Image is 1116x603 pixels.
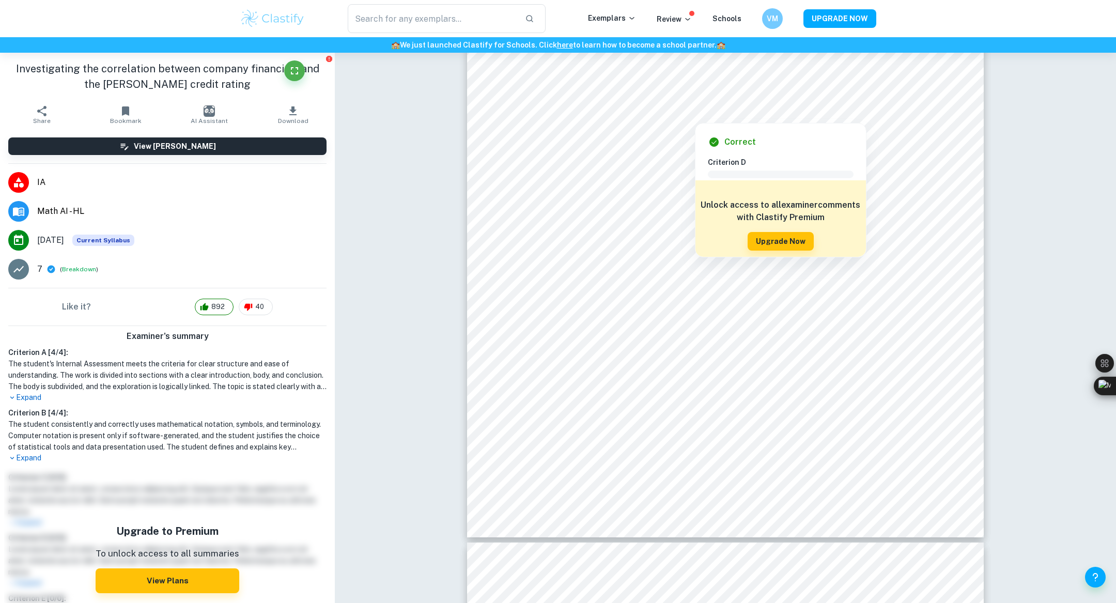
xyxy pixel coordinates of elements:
p: Expand [8,392,327,403]
p: Expand [8,453,327,463]
h1: Investigating the correlation between company financials and the [PERSON_NAME] credit rating [8,61,327,92]
div: 892 [195,299,234,315]
button: Report issue [325,55,333,63]
span: Bookmark [110,117,142,125]
h6: Examiner's summary [4,330,331,343]
span: ( ) [60,265,98,274]
button: VM [762,8,783,29]
img: Clastify logo [240,8,305,29]
span: 40 [250,302,270,312]
a: here [557,41,573,49]
p: Review [657,13,692,25]
button: View Plans [96,568,239,593]
span: Math AI - HL [37,205,327,218]
a: Schools [712,14,741,23]
h6: View [PERSON_NAME] [134,141,216,152]
div: 40 [239,299,273,315]
h6: Criterion A [ 4 / 4 ]: [8,347,327,358]
button: Help and Feedback [1085,567,1106,587]
button: Download [251,100,335,129]
span: AI Assistant [191,117,228,125]
span: Download [278,117,308,125]
span: Current Syllabus [72,235,134,246]
button: Upgrade Now [748,232,814,251]
button: Breakdown [62,265,96,274]
button: AI Assistant [167,100,251,129]
h6: We just launched Clastify for Schools. Click to learn how to become a school partner. [2,39,1114,51]
h5: Upgrade to Premium [96,523,239,539]
button: UPGRADE NOW [803,9,876,28]
h6: Criterion D [708,157,862,168]
h1: The student's Internal Assessment meets the criteria for clear structure and ease of understandin... [8,358,327,392]
button: Fullscreen [284,60,305,81]
p: Exemplars [588,12,636,24]
span: [DATE] [37,234,64,246]
h6: VM [767,13,779,24]
img: AI Assistant [204,105,215,117]
h6: Correct [724,136,756,148]
span: IA [37,176,327,189]
input: Search for any exemplars... [348,4,517,33]
button: Bookmark [84,100,167,129]
h6: Like it? [62,301,91,313]
button: View [PERSON_NAME] [8,137,327,155]
div: This exemplar is based on the current syllabus. Feel free to refer to it for inspiration/ideas wh... [72,235,134,246]
span: 🏫 [391,41,400,49]
p: 7 [37,263,42,275]
span: Share [33,117,51,125]
h6: Criterion B [ 4 / 4 ]: [8,407,327,419]
span: 892 [206,302,230,312]
p: To unlock access to all summaries [96,547,239,561]
span: 🏫 [717,41,725,49]
h1: The student consistently and correctly uses mathematical notation, symbols, and terminology. Comp... [8,419,327,453]
h6: Unlock access to all examiner comments with Clastify Premium [701,199,861,224]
